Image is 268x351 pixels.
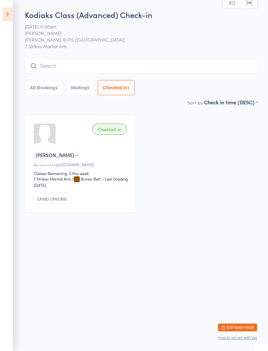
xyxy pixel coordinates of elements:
[34,194,71,204] button: Undo checkin
[98,80,135,95] button: Checked in1
[66,80,95,95] button: Waiting9
[34,162,129,167] div: d••••••••••g@[DOMAIN_NAME]
[25,30,248,36] span: [PERSON_NAME]
[25,59,258,74] input: Search
[25,9,258,20] h2: Kodiaks Class (Advanced) Check-in
[218,336,257,340] button: how to secure with pin
[25,80,63,95] button: All Bookings
[204,98,258,106] div: Check in time (DESC)
[25,43,258,49] span: 7 Strikes Martial Arts
[218,324,257,331] button: Exit kiosk mode
[127,85,130,90] div: 1
[87,85,90,90] div: 9
[36,151,74,158] span: [PERSON_NAME]
[34,176,71,182] div: 7 Strikes Martial Arts
[92,124,127,135] div: Checked in
[25,36,248,43] span: [PERSON_NAME] St PS ([GEOGRAPHIC_DATA])
[188,99,203,106] label: Sort by
[34,170,129,176] div: Classes Remaining: 0 this week
[25,23,248,30] span: [DATE] 11:00am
